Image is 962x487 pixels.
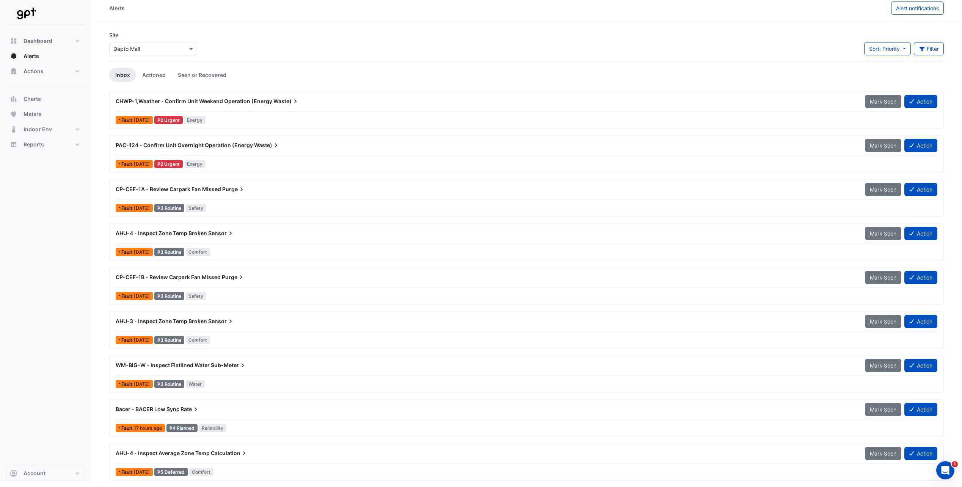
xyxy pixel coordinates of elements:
span: Tue 09-Sep-2025 09:45 AEST [134,469,150,475]
span: Mon 14-Jul-2025 16:00 AEST [134,337,150,343]
span: Comfort [186,248,210,256]
div: P5 Deferred [154,468,188,476]
span: Reports [24,141,44,148]
button: Mark Seen [865,183,901,196]
app-icon: Reports [10,141,17,148]
span: Water [186,380,205,388]
span: Safety [186,292,207,300]
span: Wed 01-Oct-2025 20:30 AEST [134,205,150,211]
button: Dashboard [6,33,85,49]
button: Alert notifications [891,2,944,15]
span: Sub-Meter [211,361,246,369]
div: P4 Planned [166,424,198,432]
span: Sat 27-Sep-2025 00:00 AEST [134,117,150,123]
button: Action [904,359,937,372]
button: Action [904,315,937,328]
span: Fault [121,250,134,254]
span: Comfort [186,336,210,344]
span: Sort: Priority [869,46,900,52]
button: Mark Seen [865,271,901,284]
span: Safety [186,204,207,212]
button: Mark Seen [865,227,901,240]
span: Mark Seen [870,98,896,105]
div: P3 Routine [154,292,184,300]
div: P3 Routine [154,336,184,344]
span: Purge [222,273,245,281]
span: Mark Seen [870,142,896,149]
button: Indoor Env [6,122,85,137]
button: Action [904,403,937,416]
span: AHU-4 - Inspect Zone Temp Broken [116,230,207,236]
button: Action [904,447,937,460]
span: Energy [184,160,206,168]
span: Dashboard [24,37,52,45]
button: Mark Seen [865,139,901,152]
a: Inbox [109,68,136,82]
span: Calculation [211,449,248,457]
app-icon: Indoor Env [10,126,17,133]
app-icon: Dashboard [10,37,17,45]
span: Alert notifications [896,5,939,11]
span: PAC-124 - Confirm Unit Overnight Operation (Energy [116,142,253,148]
span: Fault [121,338,134,342]
button: Account [6,466,85,481]
button: Alerts [6,49,85,64]
div: P3 Routine [154,248,184,256]
button: Sort: Priority [864,42,911,55]
span: Wed 24-Sep-2025 00:00 AEST [134,161,150,167]
span: Indoor Env [24,126,52,133]
span: Mark Seen [870,450,896,457]
span: Fault [121,470,134,474]
span: Sensor [208,317,234,325]
span: Mark Seen [870,186,896,193]
button: Mark Seen [865,403,901,416]
span: Fault [121,382,134,386]
span: CHWP-1,Weather - Confirm Unit Weekend Operation (Energy [116,98,272,104]
span: Mark Seen [870,406,896,413]
button: Action [904,183,937,196]
a: Actioned [136,68,172,82]
button: Filter [914,42,944,55]
img: Company Logo [9,6,43,21]
span: Mark Seen [870,274,896,281]
span: Alerts [24,52,39,60]
span: Mon 14-Jul-2025 16:00 AEST [134,381,150,387]
span: Rate [180,405,199,413]
span: 1 [952,461,958,467]
div: P3 Routine [154,380,184,388]
span: Comfort [189,468,214,476]
button: Reports [6,137,85,152]
span: Sensor [208,229,234,237]
span: Charts [24,95,41,103]
app-icon: Actions [10,68,17,75]
span: Purge [222,185,245,193]
button: Mark Seen [865,359,901,372]
span: Mark Seen [870,318,896,325]
span: Thu 02-Oct-2025 16:07 AEST [134,425,162,431]
span: Fault [121,294,134,298]
app-icon: Meters [10,110,17,118]
span: CP-CEF-1A - Review Carpark Fan Missed [116,186,221,192]
button: Action [904,139,937,152]
div: P2 Urgent [154,160,183,168]
button: Mark Seen [865,95,901,108]
button: Charts [6,91,85,107]
span: Fault [121,426,134,430]
button: Action [904,227,937,240]
span: Waste) [273,97,299,105]
button: Action [904,95,937,108]
app-icon: Charts [10,95,17,103]
div: P3 Routine [154,204,184,212]
button: Mark Seen [865,315,901,328]
label: Site [109,31,119,39]
button: Actions [6,64,85,79]
button: Action [904,271,937,284]
span: CP-CEF-1B - Review Carpark Fan Missed [116,274,221,280]
a: Seen or Recovered [172,68,232,82]
button: Meters [6,107,85,122]
span: Mon 25-Aug-2025 10:30 AEST [134,293,150,299]
span: Tue 09-Sep-2025 09:45 AEST [134,249,150,255]
span: Fault [121,206,134,211]
div: P2 Urgent [154,116,183,124]
span: Bacer - BACER Low Sync [116,406,179,412]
